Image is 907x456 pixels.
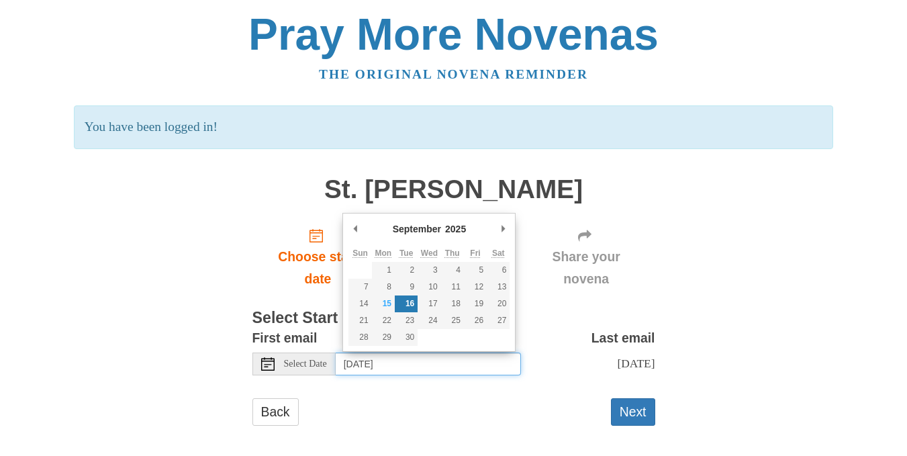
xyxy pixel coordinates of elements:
[372,295,395,312] button: 15
[348,312,371,329] button: 21
[470,248,480,258] abbr: Friday
[372,279,395,295] button: 8
[464,295,487,312] button: 19
[418,262,440,279] button: 3
[445,248,460,258] abbr: Thursday
[487,295,510,312] button: 20
[348,279,371,295] button: 7
[375,248,392,258] abbr: Monday
[441,262,464,279] button: 4
[443,219,468,239] div: 2025
[252,310,655,327] h3: Select Start Date
[464,312,487,329] button: 26
[464,262,487,279] button: 5
[487,279,510,295] button: 13
[617,357,655,370] span: [DATE]
[372,262,395,279] button: 1
[348,329,371,346] button: 28
[421,248,438,258] abbr: Wednesday
[74,105,833,149] p: You have been logged in!
[487,262,510,279] button: 6
[372,312,395,329] button: 22
[441,312,464,329] button: 25
[518,217,655,297] div: Click "Next" to confirm your start date first.
[395,295,418,312] button: 16
[487,312,510,329] button: 27
[248,9,659,59] a: Pray More Novenas
[395,279,418,295] button: 9
[395,312,418,329] button: 23
[252,175,655,204] h1: St. [PERSON_NAME]
[591,327,655,349] label: Last email
[252,217,384,297] a: Choose start date
[399,248,413,258] abbr: Tuesday
[418,279,440,295] button: 10
[492,248,505,258] abbr: Saturday
[391,219,443,239] div: September
[531,246,642,290] span: Share your novena
[441,279,464,295] button: 11
[284,359,327,369] span: Select Date
[372,329,395,346] button: 29
[418,295,440,312] button: 17
[336,353,521,375] input: Use the arrow keys to pick a date
[464,279,487,295] button: 12
[611,398,655,426] button: Next
[348,219,362,239] button: Previous Month
[352,248,368,258] abbr: Sunday
[266,246,371,290] span: Choose start date
[252,398,299,426] a: Back
[319,67,588,81] a: The original novena reminder
[418,312,440,329] button: 24
[496,219,510,239] button: Next Month
[395,262,418,279] button: 2
[252,327,318,349] label: First email
[441,295,464,312] button: 18
[348,295,371,312] button: 14
[395,329,418,346] button: 30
